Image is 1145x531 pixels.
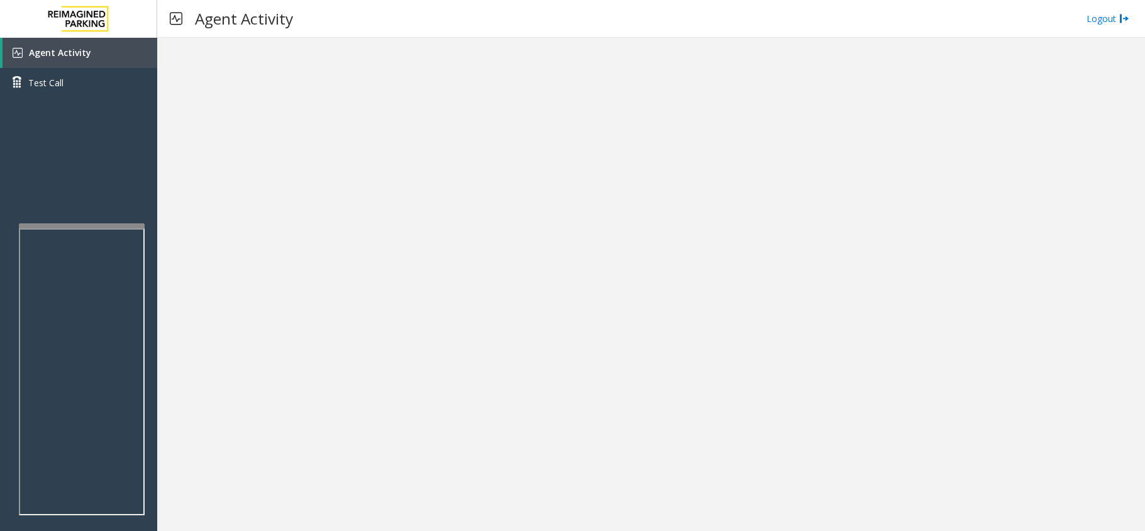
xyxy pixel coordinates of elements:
span: Agent Activity [29,47,91,59]
h3: Agent Activity [189,3,299,34]
img: pageIcon [170,3,182,34]
a: Logout [1087,12,1129,25]
a: Agent Activity [3,38,157,68]
img: 'icon' [13,48,23,58]
img: logout [1119,12,1129,25]
span: Test Call [28,76,64,89]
